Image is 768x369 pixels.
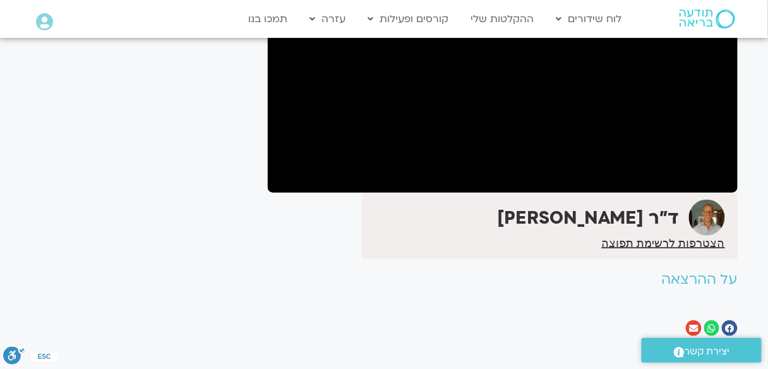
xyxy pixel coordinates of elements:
[268,272,738,287] h2: על ההרצאה
[362,7,455,31] a: קורסים ופעילות
[243,7,294,31] a: תמכו בנו
[685,343,730,360] span: יצירת קשר
[722,320,738,336] div: שיתוף ב facebook
[689,200,725,236] img: ד"ר עודד ארבל
[550,7,628,31] a: לוח שידורים
[704,320,720,336] div: שיתוף ב whatsapp
[304,7,352,31] a: עזרה
[497,206,680,230] strong: ד"ר [PERSON_NAME]
[465,7,541,31] a: ההקלטות שלי
[642,338,762,363] a: יצירת קשר
[686,320,702,336] div: שיתוף ב email
[680,9,735,28] img: תודעה בריאה
[602,238,725,249] a: הצטרפות לרשימת תפוצה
